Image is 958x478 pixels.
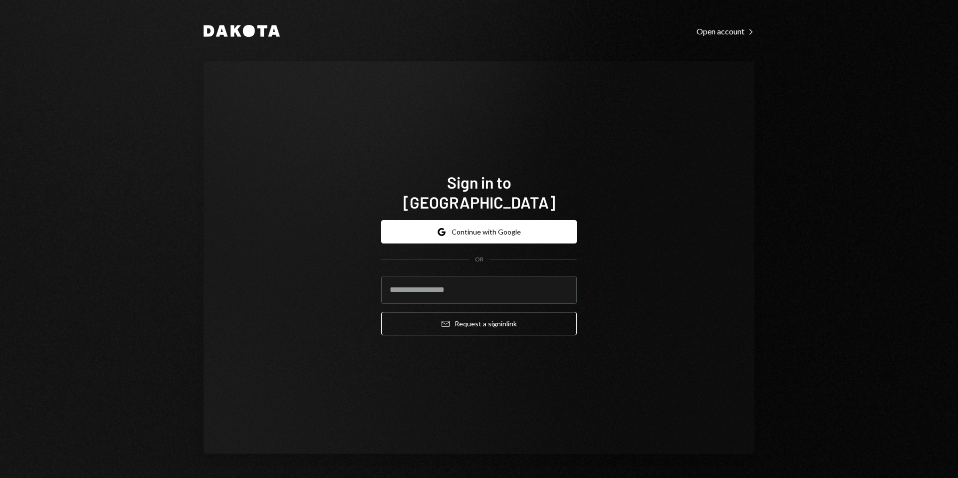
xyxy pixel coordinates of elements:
[475,255,483,264] div: OR
[381,172,577,212] h1: Sign in to [GEOGRAPHIC_DATA]
[697,25,754,36] a: Open account
[697,26,754,36] div: Open account
[381,220,577,243] button: Continue with Google
[381,312,577,335] button: Request a signinlink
